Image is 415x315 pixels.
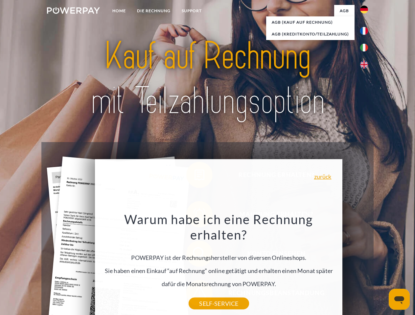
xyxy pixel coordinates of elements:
a: SUPPORT [176,5,207,17]
img: en [360,61,368,69]
img: logo-powerpay-white.svg [47,7,100,14]
div: POWERPAY ist der Rechnungshersteller von diversen Onlineshops. Sie haben einen Einkauf “auf Rechn... [99,211,339,304]
img: title-powerpay_de.svg [63,31,352,126]
a: SELF-SERVICE [189,298,249,309]
iframe: Button to launch messaging window [389,289,410,310]
h3: Warum habe ich eine Rechnung erhalten? [99,211,339,243]
img: it [360,44,368,52]
a: zurück [314,174,332,179]
a: AGB (Kreditkonto/Teilzahlung) [266,28,355,40]
a: DIE RECHNUNG [131,5,176,17]
a: agb [334,5,355,17]
img: de [360,6,368,13]
a: AGB (Kauf auf Rechnung) [266,16,355,28]
a: Home [107,5,131,17]
img: fr [360,27,368,35]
